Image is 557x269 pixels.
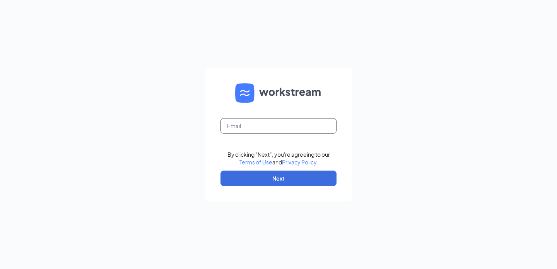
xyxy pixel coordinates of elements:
[239,159,272,166] a: Terms of Use
[235,83,322,103] img: WS logo and Workstream text
[282,159,316,166] a: Privacy Policy
[220,171,337,186] button: Next
[220,118,337,134] input: Email
[227,151,330,166] div: By clicking "Next", you're agreeing to our and .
